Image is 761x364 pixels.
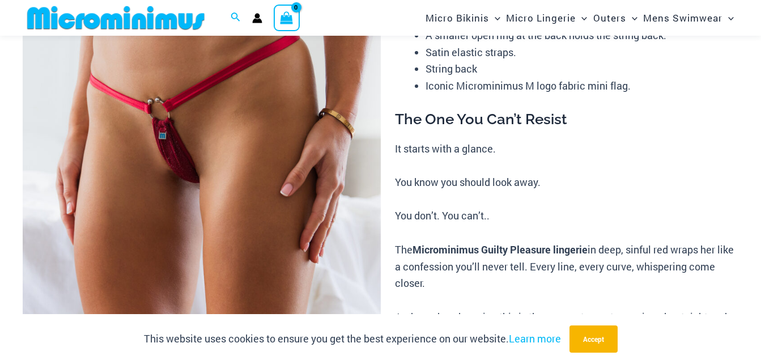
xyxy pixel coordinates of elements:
b: Microminimus Guilty Pleasure lingerie [413,243,588,256]
span: Menu Toggle [576,3,587,32]
a: Mens SwimwearMenu ToggleMenu Toggle [640,3,737,32]
button: Accept [569,325,618,353]
h3: The One You Can’t Resist [395,110,738,129]
li: Satin elastic straps. [426,44,738,61]
span: Mens Swimwear [643,3,722,32]
span: Micro Lingerie [506,3,576,32]
span: Outers [593,3,626,32]
nav: Site Navigation [421,2,738,34]
a: View Shopping Cart, empty [274,5,300,31]
a: OutersMenu ToggleMenu Toggle [590,3,640,32]
span: Micro Bikinis [426,3,489,32]
img: MM SHOP LOGO FLAT [23,5,209,31]
span: Menu Toggle [626,3,637,32]
a: Search icon link [231,11,241,26]
li: String back [426,61,738,78]
span: Menu Toggle [722,3,734,32]
p: This website uses cookies to ensure you get the best experience on our website. [144,331,561,348]
a: Account icon link [252,13,262,23]
span: Menu Toggle [489,3,500,32]
a: Micro BikinisMenu ToggleMenu Toggle [423,3,503,32]
a: Micro LingerieMenu ToggleMenu Toggle [503,3,590,32]
li: Iconic Microminimus M logo fabric mini flag. [426,78,738,95]
a: Learn more [509,332,561,345]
